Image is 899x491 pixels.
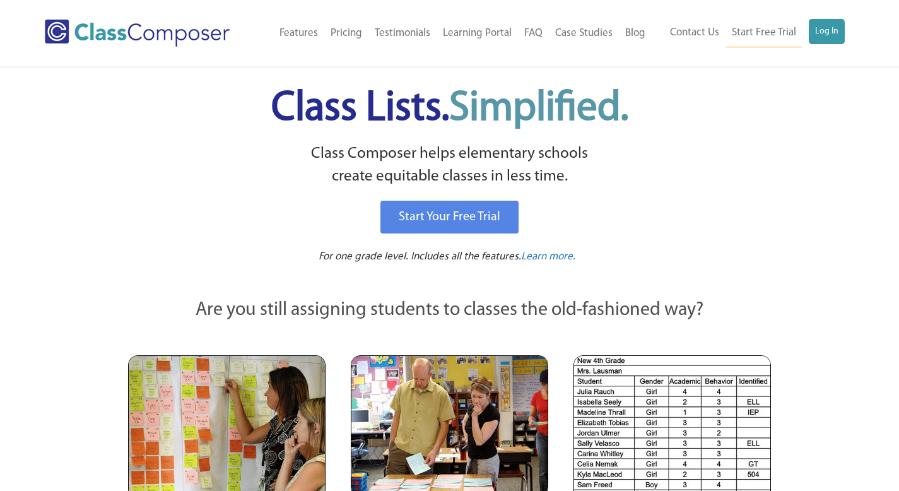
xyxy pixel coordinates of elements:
[726,19,802,47] a: Start Free Trial
[664,19,726,47] a: Contact Us
[380,201,519,234] a: Start Your Free Trial
[549,20,619,47] a: Case Studies
[368,20,437,47] a: Testimonials
[449,88,628,129] span: Simplified.
[809,19,845,44] a: Log In
[271,88,628,129] span: Class Lists.
[652,19,845,47] nav: Header Menu
[518,20,549,47] a: FAQ
[437,20,518,47] a: Learning Portal
[521,251,575,262] span: Learn more.
[126,143,773,189] p: Class Composer helps elementary schools create equitable classes in less time.
[399,211,500,223] span: Start Your Free Trial
[324,20,368,47] a: Pricing
[128,297,772,324] p: Are you still assigning students to classes the old-fashioned way?
[257,20,652,47] nav: Header Menu
[319,251,521,262] span: For one grade level. Includes all the features.
[521,249,575,265] a: Learn more.
[273,20,324,47] a: Features
[45,20,230,47] img: Class Composer
[619,20,652,47] a: Blog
